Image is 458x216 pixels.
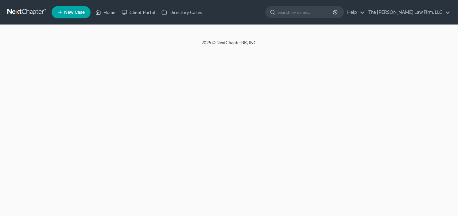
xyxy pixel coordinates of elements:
[158,7,205,18] a: Directory Cases
[64,10,85,15] span: New Case
[278,6,334,18] input: Search by name...
[92,7,118,18] a: Home
[344,7,365,18] a: Help
[365,7,450,18] a: The [PERSON_NAME] Law Firm, LLC
[54,40,404,51] div: 2025 © NextChapterBK, INC
[118,7,158,18] a: Client Portal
